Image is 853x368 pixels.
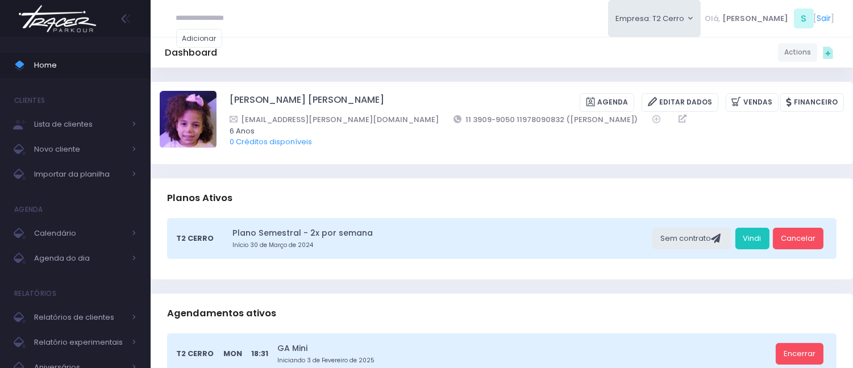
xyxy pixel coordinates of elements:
[780,93,844,112] a: Financeiro
[34,142,125,157] span: Novo cliente
[14,198,43,221] h4: Agenda
[454,114,638,126] a: 11 3909-9050 11978090832 ([PERSON_NAME])
[160,91,217,148] img: Manuela Marqui Medeiros Gomes
[817,12,831,24] a: Sair
[14,89,45,112] h4: Clientes
[230,136,312,147] a: 0 Créditos disponíveis
[726,93,779,112] a: Vendas
[277,342,772,354] a: GA Mini
[176,29,223,48] a: Adicionar
[160,91,217,151] label: Alterar foto de perfil
[230,114,439,126] a: [EMAIL_ADDRESS][PERSON_NAME][DOMAIN_NAME]
[251,348,268,359] span: 18:31
[230,126,829,137] span: 6 Anos
[705,13,721,24] span: Olá,
[34,251,125,266] span: Agenda do dia
[177,233,214,244] span: T2 Cerro
[34,58,136,73] span: Home
[580,93,634,112] a: Agenda
[34,117,125,132] span: Lista de clientes
[642,93,718,112] a: Editar Dados
[817,41,839,63] div: Quick actions
[167,297,276,329] h3: Agendamentos ativos
[34,335,125,350] span: Relatório experimentais
[277,356,772,365] small: Iniciando 3 de Fevereiro de 2025
[223,348,242,359] span: Mon
[230,93,384,112] a: [PERSON_NAME] [PERSON_NAME]
[232,227,649,239] a: Plano Semestral - 2x por semana
[735,228,769,249] a: Vindi
[34,226,125,241] span: Calendário
[14,282,56,305] h4: Relatórios
[34,310,125,325] span: Relatórios de clientes
[232,241,649,250] small: Início 30 de Março de 2024
[167,182,232,214] h3: Planos Ativos
[177,348,214,359] span: T2 Cerro
[794,9,814,28] span: S
[165,47,217,58] h5: Dashboard
[652,228,731,249] div: Sem contrato
[722,13,788,24] span: [PERSON_NAME]
[701,6,839,31] div: [ ]
[778,43,817,62] a: Actions
[776,343,823,365] a: Encerrar
[773,228,823,249] a: Cancelar
[34,167,125,182] span: Importar da planilha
